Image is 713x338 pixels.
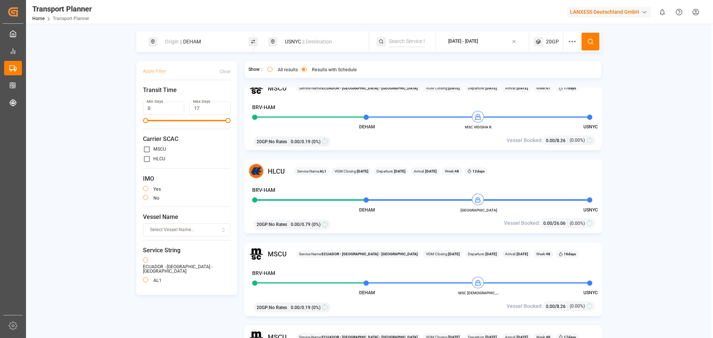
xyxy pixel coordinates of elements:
[268,83,287,93] span: MSCU
[546,137,568,144] div: /
[143,174,231,183] span: IMO
[458,207,499,213] span: [GEOGRAPHIC_DATA]
[299,85,418,91] span: Service Name:
[564,252,576,256] b: 16 days
[448,38,478,45] div: [DATE] - [DATE]
[32,3,92,14] div: Transport Planner
[312,138,320,145] span: (0%)
[554,221,566,226] span: 26.06
[557,138,566,143] span: 8.26
[546,38,559,46] span: 20GP
[278,68,298,72] label: All results
[448,86,460,90] b: [DATE]
[150,227,195,233] span: Select Vessel Name...
[485,86,497,90] b: [DATE]
[583,124,598,129] span: USNYC
[299,251,418,257] span: Service Name:
[440,35,525,49] button: [DATE] - [DATE]
[546,304,555,309] span: 0.00
[269,304,287,311] span: No Rates
[424,169,437,173] b: [DATE]
[570,137,585,144] span: (0.00%)
[160,35,241,49] div: DEHAM
[322,86,418,90] b: ECUADOR - [GEOGRAPHIC_DATA] - [GEOGRAPHIC_DATA]
[426,251,460,257] span: VGM Closing:
[302,39,332,45] span: || Destination
[377,168,406,174] span: Departure:
[458,290,499,296] span: MSC [DEMOGRAPHIC_DATA] R
[468,85,497,91] span: Departure:
[291,304,310,311] span: 0.00 / 0.19
[448,252,460,256] b: [DATE]
[268,249,287,259] span: MSCU
[147,99,163,104] label: Min Days
[389,36,425,47] input: Search Service String
[291,221,310,228] span: 0.00 / 0.79
[359,207,375,213] span: DEHAM
[468,251,497,257] span: Departure:
[165,39,182,45] span: Origin ||
[153,157,165,161] label: HLCU
[219,68,231,75] div: Clear
[546,86,550,90] b: 47
[257,138,269,145] span: 20GP :
[458,124,499,130] span: MSC VIDISHA R.
[312,221,320,228] span: (0%)
[248,246,264,262] img: Carrier
[570,220,585,227] span: (0.00%)
[153,278,162,283] label: AL1
[445,168,459,174] span: Week:
[567,5,654,19] button: LANXESS Deutschland GmbH
[564,86,576,90] b: 17 days
[357,169,368,173] b: [DATE]
[536,85,550,91] span: Week:
[507,302,543,310] span: Vessel Booked:
[583,207,598,213] span: USNYC
[219,65,231,78] button: Clear
[143,135,231,144] span: Carrier SCAC
[193,99,210,104] label: Max Days
[297,168,326,174] span: Service Name:
[546,138,555,143] span: 0.00
[359,290,375,295] span: DEHAM
[280,35,361,49] div: USNYC
[320,169,326,173] b: AL1
[248,66,262,73] span: Show :
[546,252,550,256] b: 48
[312,304,320,311] span: (0%)
[269,221,287,228] span: No Rates
[143,265,231,274] label: ECUADOR - [GEOGRAPHIC_DATA] - [GEOGRAPHIC_DATA]
[143,246,231,255] span: Service String
[143,213,231,221] span: Vessel Name
[455,169,459,173] b: 48
[252,104,275,111] h4: BRV-HAM
[516,252,528,256] b: [DATE]
[225,118,231,123] span: Maximum
[143,118,148,123] span: Minimum
[583,290,598,295] span: USNYC
[414,168,437,174] span: Arrival:
[257,221,269,228] span: 20GP :
[153,187,161,191] label: yes
[32,16,45,21] a: Home
[543,221,552,226] span: 0.00
[153,196,159,200] label: no
[557,304,566,309] span: 8.26
[546,302,568,310] div: /
[393,169,406,173] b: [DATE]
[143,86,231,95] span: Transit Time
[567,7,651,17] div: LANXESS Deutschland GmbH
[505,85,528,91] span: Arrival:
[485,252,497,256] b: [DATE]
[312,68,357,72] label: Results with Schedule
[322,252,418,256] b: ECUADOR - [GEOGRAPHIC_DATA] - [GEOGRAPHIC_DATA]
[252,269,275,277] h4: BRV-HAM
[654,4,671,20] button: show 0 new notifications
[335,168,368,174] span: VGM Closing:
[507,137,543,144] span: Vessel Booked:
[269,138,287,145] span: No Rates
[536,251,550,257] span: Week:
[268,166,285,176] span: HLCU
[671,4,687,20] button: Help Center
[426,85,460,91] span: VGM Closing:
